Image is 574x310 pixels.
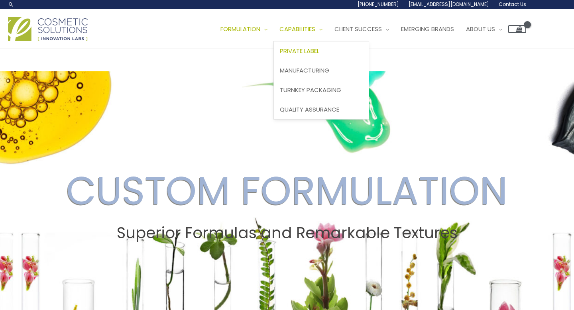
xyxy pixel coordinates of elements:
[274,100,369,119] a: Quality Assurance
[395,17,460,41] a: Emerging Brands
[466,25,495,33] span: About Us
[274,80,369,100] a: Turnkey Packaging
[409,1,489,8] span: [EMAIL_ADDRESS][DOMAIN_NAME]
[358,1,399,8] span: [PHONE_NUMBER]
[214,17,273,41] a: Formulation
[460,17,508,41] a: About Us
[208,17,526,41] nav: Site Navigation
[328,17,395,41] a: Client Success
[273,17,328,41] a: Capabilities
[280,86,341,94] span: Turnkey Packaging
[401,25,454,33] span: Emerging Brands
[280,66,329,75] span: Manufacturing
[8,17,88,41] img: Cosmetic Solutions Logo
[508,25,526,33] a: View Shopping Cart, empty
[220,25,260,33] span: Formulation
[274,41,369,61] a: Private Label
[280,47,319,55] span: Private Label
[334,25,382,33] span: Client Success
[279,25,315,33] span: Capabilities
[499,1,526,8] span: Contact Us
[8,1,14,8] a: Search icon link
[280,105,339,114] span: Quality Assurance
[274,61,369,80] a: Manufacturing
[8,167,566,214] h2: CUSTOM FORMULATION
[8,224,566,242] h2: Superior Formulas and Remarkable Textures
